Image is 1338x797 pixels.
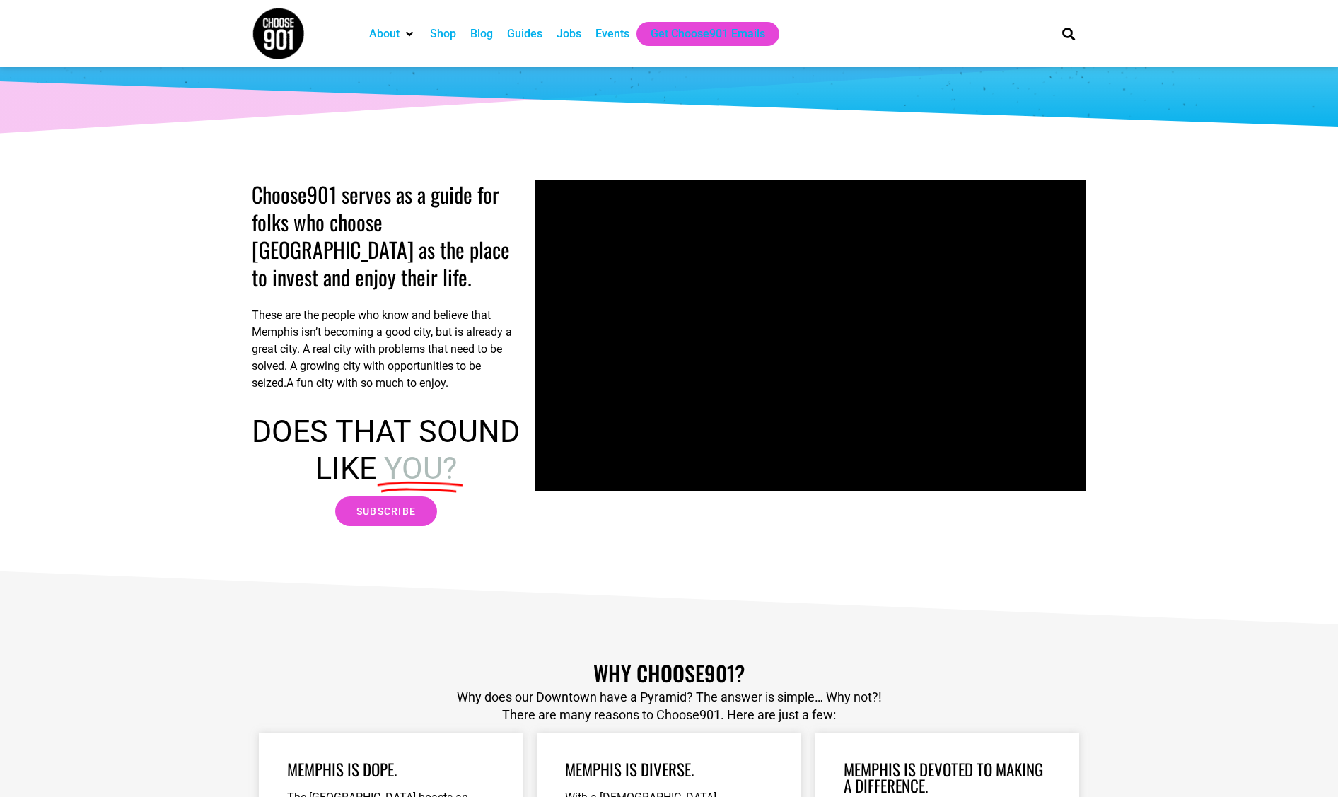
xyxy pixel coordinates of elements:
span: DOES THAT SOUND LIKE [252,414,520,486]
h6: There are many reasons to Choose901. Here are just a few: [252,709,1086,721]
h4: Memphis is dope. [287,762,494,778]
a: Guides [507,25,542,42]
div: About [362,22,423,46]
h2: Choose901 serves as a guide for folks who choose [GEOGRAPHIC_DATA] as the place to invest and enj... [252,180,520,291]
a: Subscribe [335,496,438,526]
a: Jobs [557,25,581,42]
a: Shop [430,25,456,42]
iframe: vimeo Video Player [535,180,1086,491]
a: Events [595,25,629,42]
span: Subscribe [356,506,417,516]
h4: Memphis is diverse. [565,762,772,778]
h2: WHY CHOOSE901? [252,661,1086,686]
a: About [369,25,400,42]
div: Search [1057,22,1081,45]
a: Get Choose901 Emails [651,25,765,42]
h6: Why does our Downtown have a Pyramid? The answer is simple… Why not?! [252,691,1086,704]
p: These are the people who know and believe that Memphis isn’t becoming a good city, but is already... [252,307,520,392]
h4: Memphis is devoted to making a difference. [844,762,1051,794]
span: A fun city with so much to enjoy. [286,376,448,390]
a: Blog [470,25,493,42]
span: YOU? [384,450,457,487]
nav: Main nav [362,22,1038,46]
